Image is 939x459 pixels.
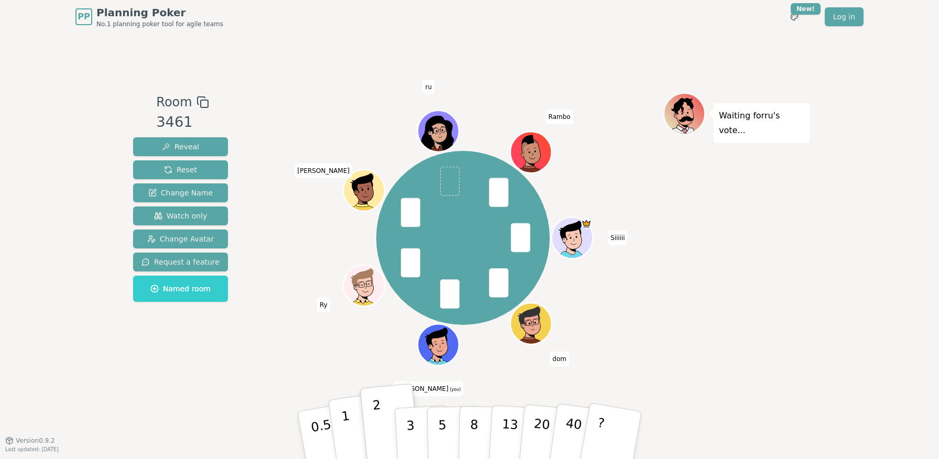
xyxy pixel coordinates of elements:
[154,211,208,221] span: Watch only
[75,5,223,28] a: PPPlanning PokerNo.1 planning poker tool for agile teams
[719,108,805,138] p: Waiting for ru 's vote...
[372,398,386,455] p: 2
[550,352,569,366] span: Click to change your name
[133,183,228,202] button: Change Name
[96,20,223,28] span: No.1 planning poker tool for agile teams
[5,436,55,445] button: Version0.9.2
[162,141,199,152] span: Reveal
[156,112,209,133] div: 3461
[148,188,213,198] span: Change Name
[133,253,228,271] button: Request a feature
[133,137,228,156] button: Reveal
[150,283,211,294] span: Named room
[133,160,228,179] button: Reset
[164,165,197,175] span: Reset
[133,276,228,302] button: Named room
[449,387,461,392] span: (you)
[5,446,59,452] span: Last updated: [DATE]
[133,229,228,248] button: Change Avatar
[394,381,463,396] span: Click to change your name
[295,163,353,178] span: Click to change your name
[78,10,90,23] span: PP
[608,231,628,245] span: Click to change your name
[791,3,821,15] div: New!
[825,7,864,26] a: Log in
[419,325,458,364] button: Click to change your avatar
[141,257,220,267] span: Request a feature
[785,7,804,26] button: New!
[96,5,223,20] span: Planning Poker
[16,436,55,445] span: Version 0.9.2
[156,93,192,112] span: Room
[546,110,573,124] span: Click to change your name
[317,298,330,312] span: Click to change your name
[422,80,434,94] span: Click to change your name
[147,234,214,244] span: Change Avatar
[133,206,228,225] button: Watch only
[582,218,592,229] span: Siiiiii is the host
